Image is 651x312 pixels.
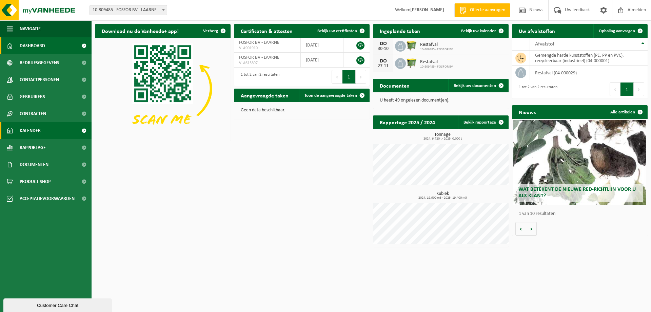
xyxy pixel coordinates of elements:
h2: Documenten [373,79,416,92]
span: Product Shop [20,173,51,190]
img: Download de VHEPlus App [95,38,231,140]
td: [DATE] [301,38,343,53]
button: Verberg [198,24,230,38]
span: Bedrijfsgegevens [20,54,59,71]
span: 10-809485 - FOSFOR BV [420,48,453,52]
button: Vorige [515,222,526,236]
td: restafval (04-000029) [530,66,648,80]
h2: Download nu de Vanheede+ app! [95,24,185,37]
a: Toon de aangevraagde taken [299,89,369,102]
td: gemengde harde kunststoffen (PE, PP en PVC), recycleerbaar (industrieel) (04-000001) [530,51,648,66]
a: Alle artikelen [605,105,647,119]
span: 2024: 19,900 m3 - 2025: 19,400 m3 [376,196,509,200]
a: Bekijk rapportage [458,115,508,129]
p: U heeft 49 ongelezen document(en). [380,98,502,103]
div: DO [376,41,390,47]
div: 1 tot 2 van 2 resultaten [515,82,557,97]
span: Bekijk uw documenten [454,84,496,88]
h2: Ingeplande taken [373,24,427,37]
button: Volgende [526,222,537,236]
div: 1 tot 2 van 2 resultaten [237,69,279,84]
span: Ophaling aanvragen [599,29,635,33]
a: Bekijk uw documenten [448,79,508,92]
strong: [PERSON_NAME] [410,7,444,13]
span: Gebruikers [20,88,45,105]
h2: Nieuws [512,105,542,118]
span: Dashboard [20,37,45,54]
span: Toon de aangevraagde taken [304,93,357,98]
span: Navigatie [20,20,41,37]
a: Bekijk uw certificaten [312,24,369,38]
button: 1 [620,82,634,96]
span: Acceptatievoorwaarden [20,190,75,207]
p: 1 van 10 resultaten [519,212,644,216]
a: Bekijk uw kalender [456,24,508,38]
span: Contracten [20,105,46,122]
span: 2024: 6,720 t - 2025: 0,000 t [376,137,509,141]
span: Restafval [420,59,453,65]
span: VLA901910 [239,45,295,51]
p: Geen data beschikbaar. [241,108,363,113]
a: Ophaling aanvragen [593,24,647,38]
span: Wat betekent de nieuwe RED-richtlijn voor u als klant? [518,187,636,199]
h3: Kubiek [376,191,509,200]
div: 30-10 [376,47,390,51]
span: Verberg [203,29,218,33]
button: Next [356,70,366,84]
span: Offerte aanvragen [468,7,507,14]
span: Rapportage [20,139,46,156]
button: Next [634,82,644,96]
span: FOSFOR BV - LAARNE [239,40,279,45]
h2: Certificaten & attesten [234,24,299,37]
span: Contactpersonen [20,71,59,88]
span: 10-809485 - FOSFOR BV - LAARNE [90,5,167,15]
a: Wat betekent de nieuwe RED-richtlijn voor u als klant? [513,120,646,205]
span: Bekijk uw kalender [461,29,496,33]
button: Previous [610,82,620,96]
h2: Uw afvalstoffen [512,24,562,37]
span: Bekijk uw certificaten [317,29,357,33]
span: Documenten [20,156,48,173]
td: [DATE] [301,53,343,68]
span: FOSFOR BV - LAARNE [239,55,279,60]
button: 1 [342,70,356,84]
h3: Tonnage [376,132,509,141]
span: Restafval [420,42,453,48]
span: 10-809485 - FOSFOR BV [420,65,453,69]
div: DO [376,58,390,64]
h2: Rapportage 2025 / 2024 [373,115,442,129]
span: Afvalstof [535,41,554,47]
span: VLA615897 [239,60,295,66]
h2: Aangevraagde taken [234,89,295,102]
img: WB-1100-HPE-GN-50 [406,57,417,69]
a: Offerte aanvragen [454,3,510,17]
iframe: chat widget [3,297,113,312]
span: Kalender [20,122,41,139]
div: 27-11 [376,64,390,69]
button: Previous [332,70,342,84]
img: WB-1100-HPE-GN-50 [406,40,417,51]
span: 10-809485 - FOSFOR BV - LAARNE [90,5,167,15]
